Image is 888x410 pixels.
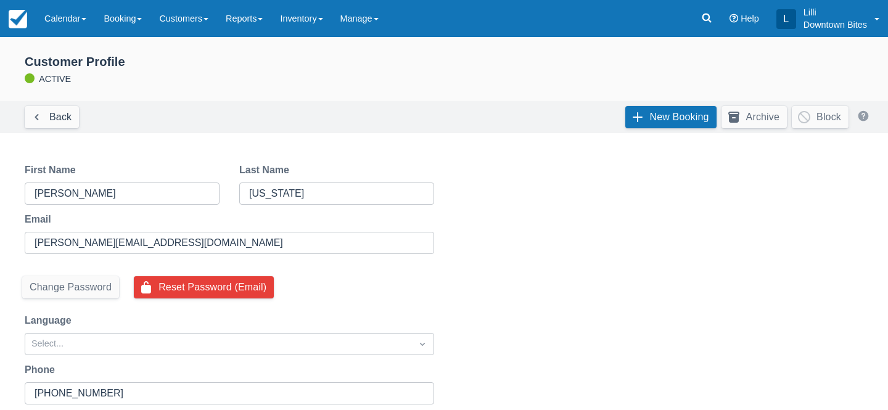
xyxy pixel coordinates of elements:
[804,18,867,31] p: Downtown Bites
[625,106,717,128] a: New Booking
[25,163,81,178] label: First Name
[741,14,759,23] span: Help
[134,276,274,298] button: Reset Password (Email)
[416,338,429,350] span: Dropdown icon
[31,337,405,351] div: Select...
[25,313,76,328] label: Language
[22,276,119,298] button: Change Password
[792,106,849,128] button: Block
[776,9,796,29] div: L
[730,14,738,23] i: Help
[25,106,79,128] a: Back
[10,54,878,86] div: ACTIVE
[25,54,878,70] div: Customer Profile
[9,10,27,28] img: checkfront-main-nav-mini-logo.png
[25,212,56,227] label: Email
[239,163,294,178] label: Last Name
[25,363,60,377] label: Phone
[721,106,787,128] button: Archive
[804,6,867,18] p: Lilli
